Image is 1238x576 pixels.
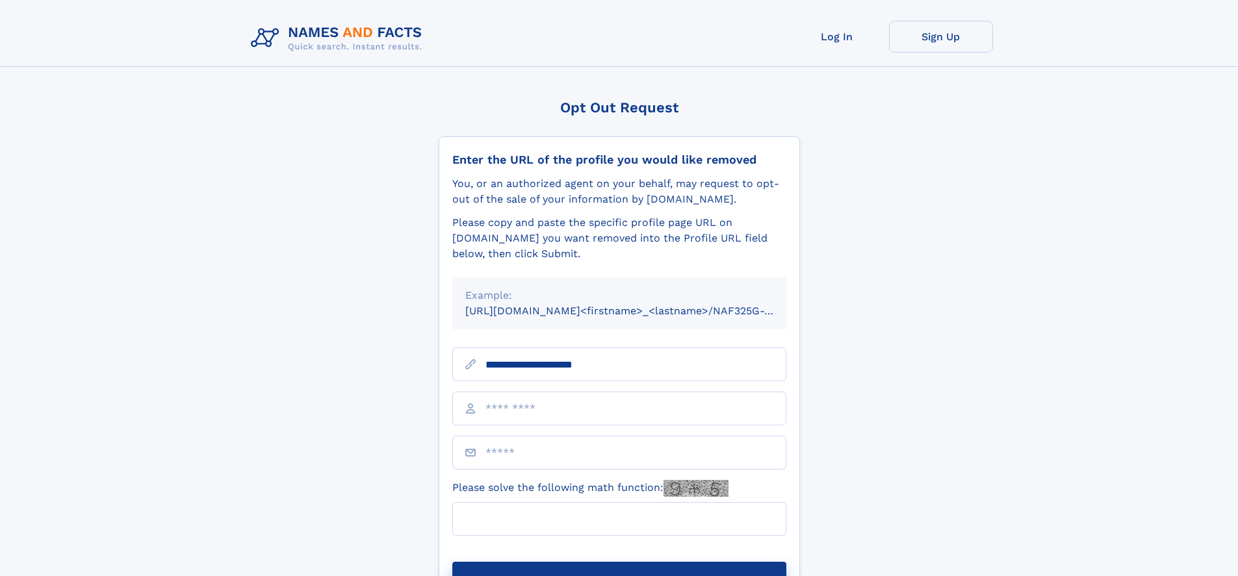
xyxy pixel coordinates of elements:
label: Please solve the following math function: [452,480,729,497]
div: You, or an authorized agent on your behalf, may request to opt-out of the sale of your informatio... [452,176,786,207]
img: Logo Names and Facts [246,21,433,56]
small: [URL][DOMAIN_NAME]<firstname>_<lastname>/NAF325G-xxxxxxxx [465,305,811,317]
a: Log In [785,21,889,53]
a: Sign Up [889,21,993,53]
div: Example: [465,288,773,303]
div: Opt Out Request [439,99,800,116]
div: Please copy and paste the specific profile page URL on [DOMAIN_NAME] you want removed into the Pr... [452,215,786,262]
div: Enter the URL of the profile you would like removed [452,153,786,167]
